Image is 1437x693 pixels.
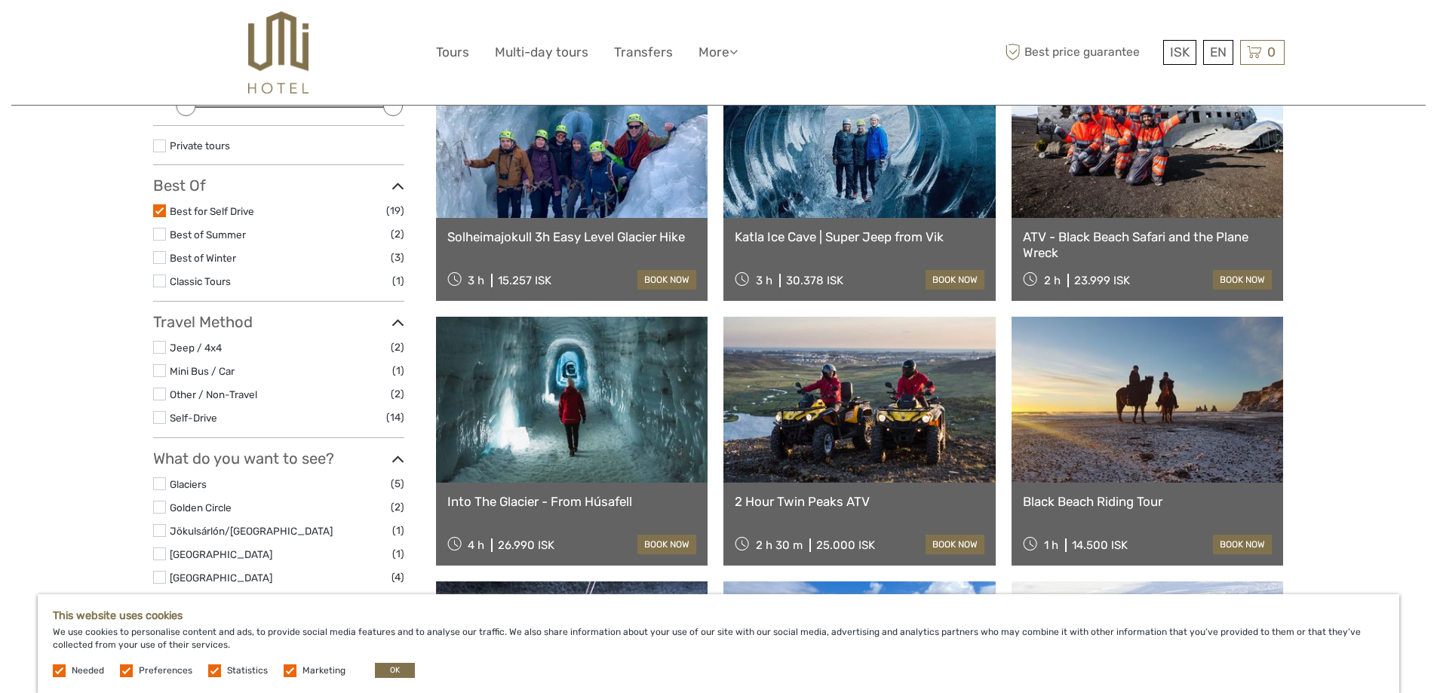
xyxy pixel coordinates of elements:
span: 0 [1265,44,1278,60]
label: Preferences [139,664,192,677]
label: Statistics [227,664,268,677]
div: EN [1203,40,1233,65]
span: (19) [386,202,404,219]
label: Needed [72,664,104,677]
span: (1) [392,272,404,290]
a: Mini Bus / Car [170,365,235,377]
a: Tours [436,41,469,63]
span: (2) [391,225,404,243]
a: 2 Hour Twin Peaks ATV [735,494,984,509]
span: 2 h [1044,274,1061,287]
a: Best of Summer [170,228,246,241]
a: Jökulsárlón/[GEOGRAPHIC_DATA] [170,525,333,537]
span: ISK [1170,44,1190,60]
a: Black Beach Riding Tour [1023,494,1273,509]
div: 30.378 ISK [786,274,843,287]
span: (4) [391,569,404,586]
a: book now [1213,270,1272,290]
a: Golden Circle [170,501,232,514]
a: Jeep / 4x4 [170,342,222,354]
a: book now [637,535,696,554]
span: (14) [386,409,404,426]
a: book now [637,270,696,290]
span: 1 h [1044,538,1058,552]
a: Best for Self Drive [170,205,254,217]
a: Solheimajokull 3h Easy Level Glacier Hike [447,229,697,244]
a: Private tours [170,140,230,152]
span: (2) [391,339,404,356]
a: ATV - Black Beach Safari and the Plane Wreck [1023,229,1273,260]
a: [GEOGRAPHIC_DATA] [170,572,272,584]
span: 3 h [468,274,484,287]
span: (2) [391,498,404,516]
div: 15.257 ISK [498,274,551,287]
span: (1) [392,362,404,379]
h5: This website uses cookies [53,609,1384,622]
a: Self-Drive [170,412,217,424]
a: Glaciers [170,478,207,490]
a: Multi-day tours [495,41,588,63]
h3: Travel Method [153,313,404,331]
span: 3 h [756,274,772,287]
span: (5) [391,475,404,492]
p: We're away right now. Please check back later! [21,26,170,38]
div: 14.500 ISK [1072,538,1128,552]
a: Katla Ice Cave | Super Jeep from Vik [735,229,984,244]
a: More [699,41,738,63]
span: (2) [391,385,404,403]
div: 25.000 ISK [816,538,875,552]
div: 23.999 ISK [1074,274,1130,287]
span: (1) [392,522,404,539]
span: (3) [391,249,404,266]
a: book now [926,270,984,290]
a: book now [1213,535,1272,554]
a: Into The Glacier - From Húsafell [447,494,697,509]
h3: What do you want to see? [153,449,404,468]
label: Marketing [302,664,345,677]
a: Transfers [614,41,673,63]
div: We use cookies to personalise content and ads, to provide social media features and to analyse ou... [38,594,1399,693]
a: [GEOGRAPHIC_DATA] [170,548,272,560]
span: (1) [392,545,404,563]
a: Other / Non-Travel [170,388,257,400]
h3: Best Of [153,176,404,195]
a: Classic Tours [170,275,231,287]
span: 4 h [468,538,484,552]
span: Best price guarantee [1002,40,1159,65]
a: book now [926,535,984,554]
span: 2 h 30 m [756,538,803,552]
button: Open LiveChat chat widget [173,23,192,41]
span: (1) [392,592,404,609]
img: 526-1e775aa5-7374-4589-9d7e-5793fb20bdfc_logo_big.jpg [248,11,308,94]
button: OK [375,663,415,678]
div: 26.990 ISK [498,538,554,552]
a: Best of Winter [170,252,236,264]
